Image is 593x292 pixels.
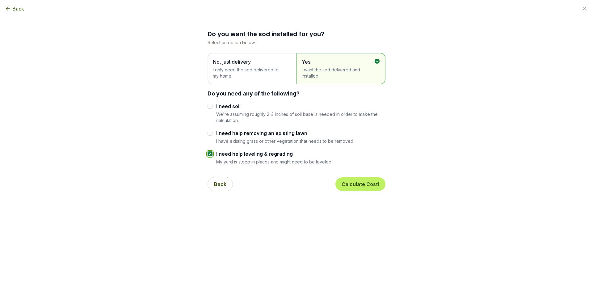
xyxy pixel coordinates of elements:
span: Yes [302,58,374,66]
span: Back [12,5,24,12]
button: Back [5,5,24,12]
p: Select an option below [208,40,385,45]
span: I only need the sod delivered to my home [213,67,285,79]
button: Calculate Cost! [335,177,385,191]
span: No, just delivery [213,58,285,66]
button: Back [208,177,233,191]
label: I need help removing an existing lawn [216,129,353,137]
label: I need help leveling & regrading [216,150,331,158]
span: I want the sod delivered and installed [302,67,374,79]
label: I need soil [216,103,385,110]
p: We're assuming roughly 2-3 inches of soil base is needed in order to make the calculation. [216,111,385,123]
p: I have existing grass or other vegetation that needs to be removed [216,138,353,144]
h2: Do you want the sod installed for you? [208,30,385,38]
p: My yard is steep in places and might need to be leveled [216,159,331,165]
div: Do you need any of the following? [208,89,385,98]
